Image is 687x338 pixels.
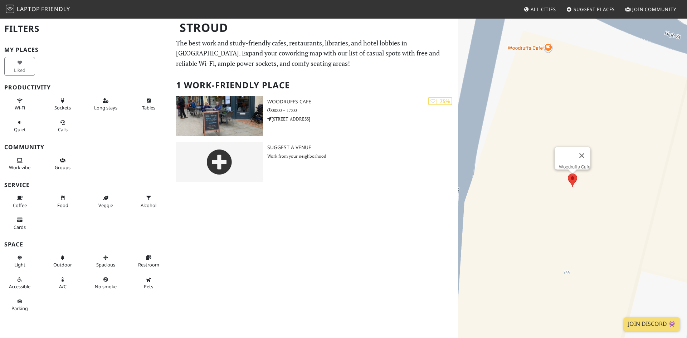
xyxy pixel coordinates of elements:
button: Cards [4,214,35,233]
span: Join Community [632,6,676,13]
h3: Space [4,241,167,248]
a: Woodruffs Cafe [559,164,590,170]
a: Woodruffs Cafe | 75% Woodruffs Cafe 08:00 – 17:00 [STREET_ADDRESS] [172,96,458,136]
button: Quiet [4,117,35,136]
a: Suggest Places [564,3,618,16]
span: Accessible [9,283,30,290]
h2: 1 Work-Friendly Place [176,74,454,96]
span: Coffee [13,202,27,209]
button: No smoke [90,274,121,293]
span: Spacious [96,261,115,268]
button: Accessible [4,274,35,293]
button: Sockets [47,95,78,114]
button: Pets [133,274,164,293]
button: Groups [47,155,78,173]
button: Long stays [90,95,121,114]
span: Air conditioned [59,283,67,290]
button: Wi-Fi [4,95,35,114]
span: Long stays [94,104,117,111]
span: Power sockets [54,104,71,111]
span: Laptop [17,5,40,13]
span: Quiet [14,126,26,133]
h3: Woodruffs Cafe [267,99,458,105]
button: Parking [4,295,35,314]
span: Veggie [98,202,113,209]
span: Work-friendly tables [142,104,155,111]
button: Alcohol [133,192,164,211]
button: Work vibe [4,155,35,173]
h3: Suggest a Venue [267,144,458,151]
img: LaptopFriendly [6,5,14,13]
span: Stable Wi-Fi [15,104,25,111]
a: All Cities [521,3,559,16]
a: Join Community [622,3,679,16]
button: Spacious [90,252,121,271]
span: People working [9,164,30,171]
button: Close [573,147,590,164]
h1: Stroud [174,18,457,38]
span: Natural light [14,261,25,268]
p: [STREET_ADDRESS] [267,116,458,122]
button: Restroom [133,252,164,271]
span: Pet friendly [144,283,153,290]
a: Suggest a Venue Work from your neighborhood [172,142,458,182]
span: Alcohol [141,202,156,209]
img: gray-place-d2bdb4477600e061c01bd816cc0f2ef0cfcb1ca9e3ad78868dd16fb2af073a21.png [176,142,263,182]
h3: My Places [4,46,167,53]
button: Coffee [4,192,35,211]
span: Restroom [138,261,159,268]
button: Veggie [90,192,121,211]
p: The best work and study-friendly cafes, restaurants, libraries, and hotel lobbies in [GEOGRAPHIC_... [176,38,454,69]
button: Light [4,252,35,271]
button: Calls [47,117,78,136]
button: Tables [133,95,164,114]
span: Food [57,202,68,209]
span: Smoke free [95,283,117,290]
a: LaptopFriendly LaptopFriendly [6,3,70,16]
span: Suggest Places [574,6,615,13]
button: Food [47,192,78,211]
span: All Cities [531,6,556,13]
span: Credit cards [14,224,26,230]
p: 08:00 – 17:00 [267,107,458,114]
p: Work from your neighborhood [267,153,458,160]
h3: Productivity [4,84,167,91]
h3: Community [4,144,167,151]
button: A/C [47,274,78,293]
span: Group tables [55,164,70,171]
span: Parking [11,305,28,312]
div: | 75% [428,97,452,105]
button: Outdoor [47,252,78,271]
h3: Service [4,182,167,188]
span: Outdoor area [53,261,72,268]
a: Join Discord 👾 [624,317,680,331]
h2: Filters [4,18,167,40]
span: Video/audio calls [58,126,68,133]
img: Woodruffs Cafe [176,96,263,136]
span: Friendly [41,5,70,13]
